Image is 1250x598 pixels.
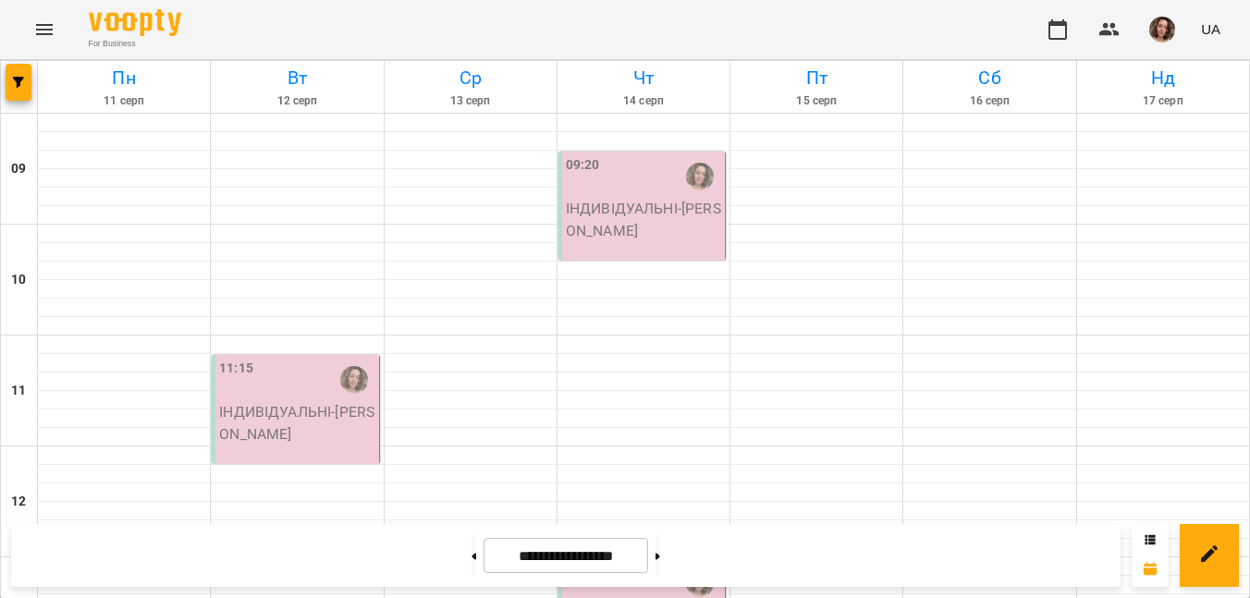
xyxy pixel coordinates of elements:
h6: 12 серп [214,92,380,110]
p: ІНДИВІДУАЛЬНІ - [PERSON_NAME] [219,401,374,445]
h6: 13 серп [387,92,554,110]
h6: Пн [41,64,207,92]
img: 15232f8e2fb0b95b017a8128b0c4ecc9.jpg [1149,17,1175,43]
h6: 16 серп [906,92,1072,110]
label: 11:15 [219,359,253,379]
h6: 15 серп [733,92,900,110]
h6: Ср [387,64,554,92]
img: Voopty Logo [89,9,181,36]
span: For Business [89,38,181,50]
label: 09:20 [566,155,600,176]
h6: Нд [1080,64,1246,92]
h6: 11 серп [41,92,207,110]
h6: Чт [560,64,727,92]
button: Menu [22,7,67,52]
span: UA [1201,19,1220,39]
h6: Пт [733,64,900,92]
button: UA [1194,12,1228,46]
h6: Сб [906,64,1072,92]
img: Цвітанська Дарина [340,366,368,394]
h6: 12 [11,492,26,512]
p: ІНДИВІДУАЛЬНІ - [PERSON_NAME] [566,198,721,241]
h6: 17 серп [1080,92,1246,110]
h6: 14 серп [560,92,727,110]
h6: 10 [11,270,26,290]
img: Цвітанська Дарина [686,163,714,190]
h6: 09 [11,159,26,179]
h6: 11 [11,381,26,401]
h6: Вт [214,64,380,92]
